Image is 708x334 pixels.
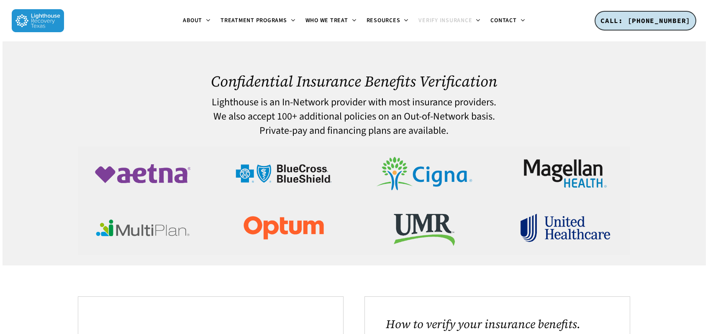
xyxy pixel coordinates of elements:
[215,18,300,24] a: Treatment Programs
[221,16,287,25] span: Treatment Programs
[386,317,609,331] h2: How to verify your insurance benefits.
[490,16,516,25] span: Contact
[300,18,362,24] a: Who We Treat
[362,18,414,24] a: Resources
[78,125,630,136] h4: Private-pay and financing plans are available.
[183,16,202,25] span: About
[595,11,696,31] a: CALL: [PHONE_NUMBER]
[485,18,530,24] a: Contact
[78,73,630,90] h1: Confidential Insurance Benefits Verification
[12,9,64,32] img: Lighthouse Recovery Texas
[413,18,485,24] a: Verify Insurance
[305,16,348,25] span: Who We Treat
[78,111,630,122] h4: We also accept 100+ additional policies on an Out-of-Network basis.
[418,16,472,25] span: Verify Insurance
[178,18,215,24] a: About
[600,16,690,25] span: CALL: [PHONE_NUMBER]
[367,16,400,25] span: Resources
[78,97,630,108] h4: Lighthouse is an In-Network provider with most insurance providers.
